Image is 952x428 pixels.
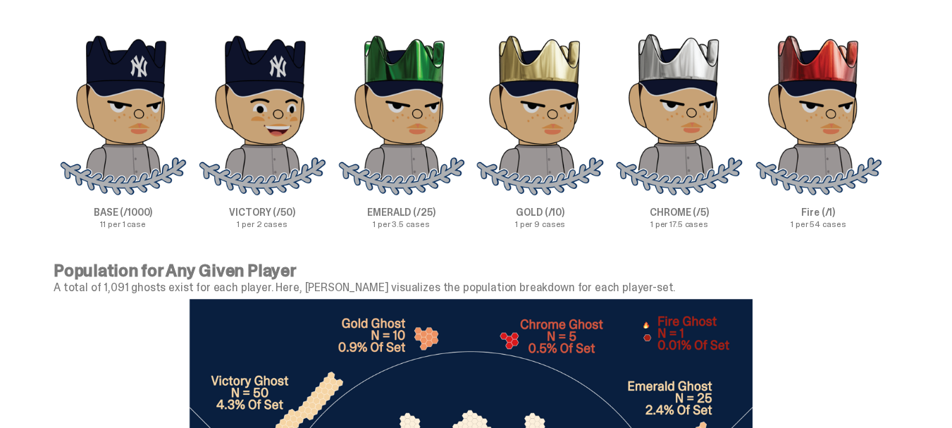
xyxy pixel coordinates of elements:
img: Victory%20Img.png [198,32,326,196]
p: 1 per 3.5 cases [332,220,471,228]
p: 1 per 9 cases [471,220,610,228]
img: BASE%20Img.png [59,32,187,196]
p: GOLD (/10) [471,207,610,217]
p: Population for Any Given Player [54,262,888,279]
img: Chrome%20Img.png [615,32,744,196]
p: Fire (/1) [749,207,888,217]
p: A total of 1,091 ghosts exist for each player. Here, [PERSON_NAME] visualizes the population brea... [54,282,888,293]
p: CHROME (/5) [610,207,748,217]
p: EMERALD (/25) [332,207,471,217]
p: 1 per 54 cases [749,220,888,228]
img: Emerald%20Img.png [338,32,465,196]
p: 11 per 1 case [54,220,192,228]
img: Fire%20Img.png [755,32,882,196]
img: Gold%20Img.png [476,32,605,196]
p: 1 per 17.5 cases [610,220,748,228]
p: BASE (/1000) [54,207,192,217]
p: 1 per 2 cases [192,220,331,228]
p: VICTORY (/50) [192,207,331,217]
